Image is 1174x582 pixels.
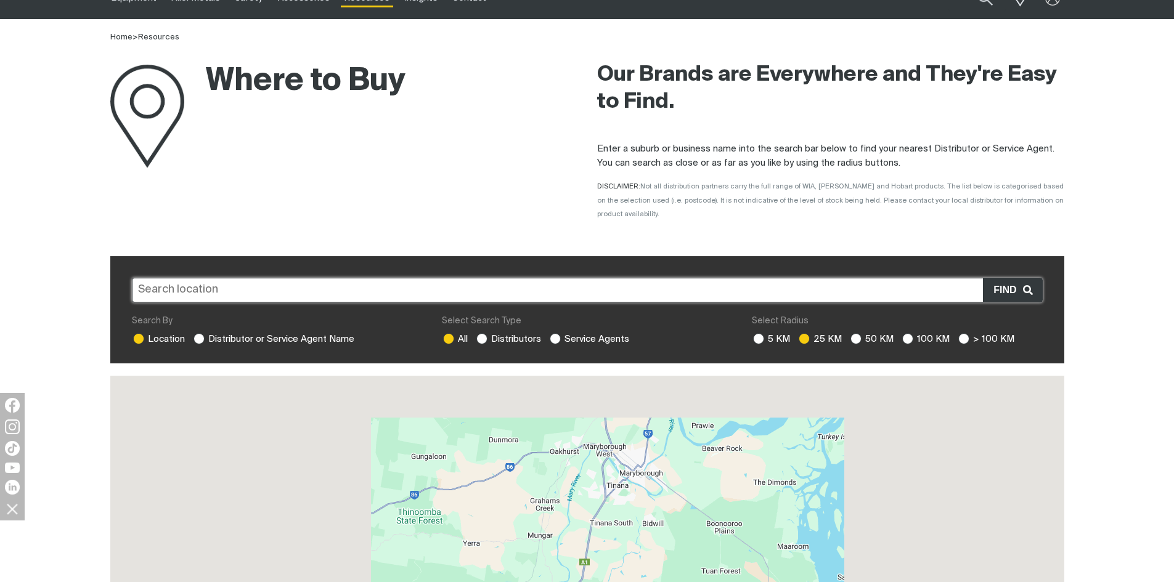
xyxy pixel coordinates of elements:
img: TikTok [5,441,20,456]
h1: Where to Buy [110,62,406,102]
label: Location [132,334,185,344]
img: Facebook [5,398,20,413]
label: Distributors [475,334,541,344]
span: > [132,33,138,41]
button: Find [983,278,1042,302]
div: Search By [132,315,422,328]
label: 100 KM [901,334,950,344]
input: Search location [132,278,1043,302]
label: Distributor or Service Agent Name [192,334,354,344]
img: YouTube [5,463,20,473]
h2: Our Brands are Everywhere and They're Easy to Find. [597,62,1064,116]
a: Home [110,33,132,41]
label: 25 KM [797,334,842,344]
p: Enter a suburb or business name into the search bar below to find your nearest Distributor or Ser... [597,142,1064,170]
label: 5 KM [752,334,790,344]
img: LinkedIn [5,480,20,495]
span: DISCLAIMER: [597,183,1064,217]
a: Resources [138,33,179,41]
div: Select Search Type [442,315,732,328]
img: Instagram [5,419,20,434]
span: Find [993,282,1022,298]
label: > 100 KM [957,334,1014,344]
span: Not all distribution partners carry the full range of WIA, [PERSON_NAME] and Hobart products. The... [597,183,1064,217]
label: Service Agents [548,334,629,344]
div: Select Radius [752,315,1042,328]
img: hide socials [2,498,23,519]
label: 50 KM [849,334,894,344]
label: All [442,334,468,344]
